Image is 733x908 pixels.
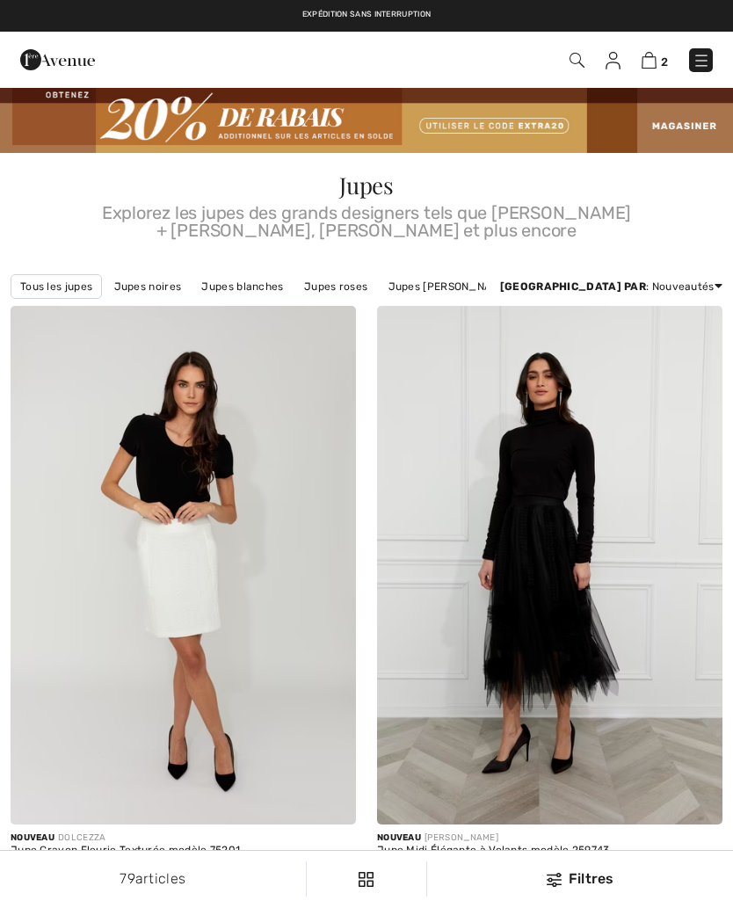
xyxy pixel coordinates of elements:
[11,274,102,299] a: Tous les jupes
[120,870,135,887] span: 79
[11,832,356,845] div: DOLCEZZA
[377,306,722,824] img: Jupe Midi Élégante à Volants modèle 259743. Noir
[295,275,376,298] a: Jupes roses
[11,197,722,239] span: Explorez les jupes des grands designers tels que [PERSON_NAME] + [PERSON_NAME], [PERSON_NAME] et ...
[606,52,621,69] img: Mes infos
[661,55,668,69] span: 2
[642,52,657,69] img: Panier d'achat
[192,275,292,298] a: Jupes blanches
[642,49,668,70] a: 2
[570,53,584,68] img: Recherche
[500,279,722,294] div: : Nouveautés
[20,42,95,77] img: 1ère Avenue
[377,845,722,857] div: Jupe Midi Élégante à Volants modèle 259743
[693,52,710,69] img: Menu
[11,832,54,843] span: Nouveau
[20,50,95,67] a: 1ère Avenue
[11,306,356,824] img: Jupe Crayon Fleurie Texturée modèle 75201. Off-white
[377,832,722,845] div: [PERSON_NAME]
[500,280,646,293] strong: [GEOGRAPHIC_DATA] par
[359,872,374,887] img: Filtres
[438,868,722,890] div: Filtres
[547,873,562,887] img: Filtres
[377,832,421,843] span: Nouveau
[339,170,394,200] span: Jupes
[105,275,191,298] a: Jupes noires
[380,275,520,298] a: Jupes [PERSON_NAME]
[11,845,356,857] div: Jupe Crayon Fleurie Texturée modèle 75201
